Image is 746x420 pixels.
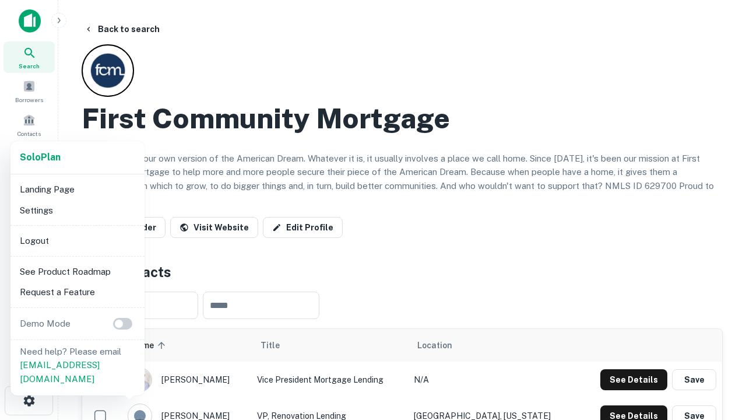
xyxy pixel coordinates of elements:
a: SoloPlan [20,150,61,164]
a: [EMAIL_ADDRESS][DOMAIN_NAME] [20,360,100,384]
iframe: Chat Widget [688,327,746,383]
strong: Solo Plan [20,152,61,163]
li: Request a Feature [15,282,140,303]
li: See Product Roadmap [15,261,140,282]
li: Settings [15,200,140,221]
li: Logout [15,230,140,251]
li: Landing Page [15,179,140,200]
p: Demo Mode [15,317,75,331]
p: Need help? Please email [20,345,135,386]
